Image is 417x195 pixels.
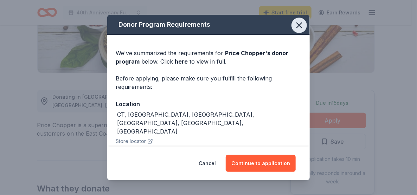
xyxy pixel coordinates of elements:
[226,155,296,172] button: Continue to application
[175,57,188,66] a: here
[117,110,301,136] div: CT, [GEOGRAPHIC_DATA], [GEOGRAPHIC_DATA], [GEOGRAPHIC_DATA], [GEOGRAPHIC_DATA], [GEOGRAPHIC_DATA]
[199,155,216,172] button: Cancel
[116,137,153,145] button: Store locator
[116,99,301,109] div: Location
[116,49,301,66] div: We've summarized the requirements for below. Click to view in full.
[116,74,301,91] div: Before applying, please make sure you fulfill the following requirements:
[107,15,310,35] div: Donor Program Requirements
